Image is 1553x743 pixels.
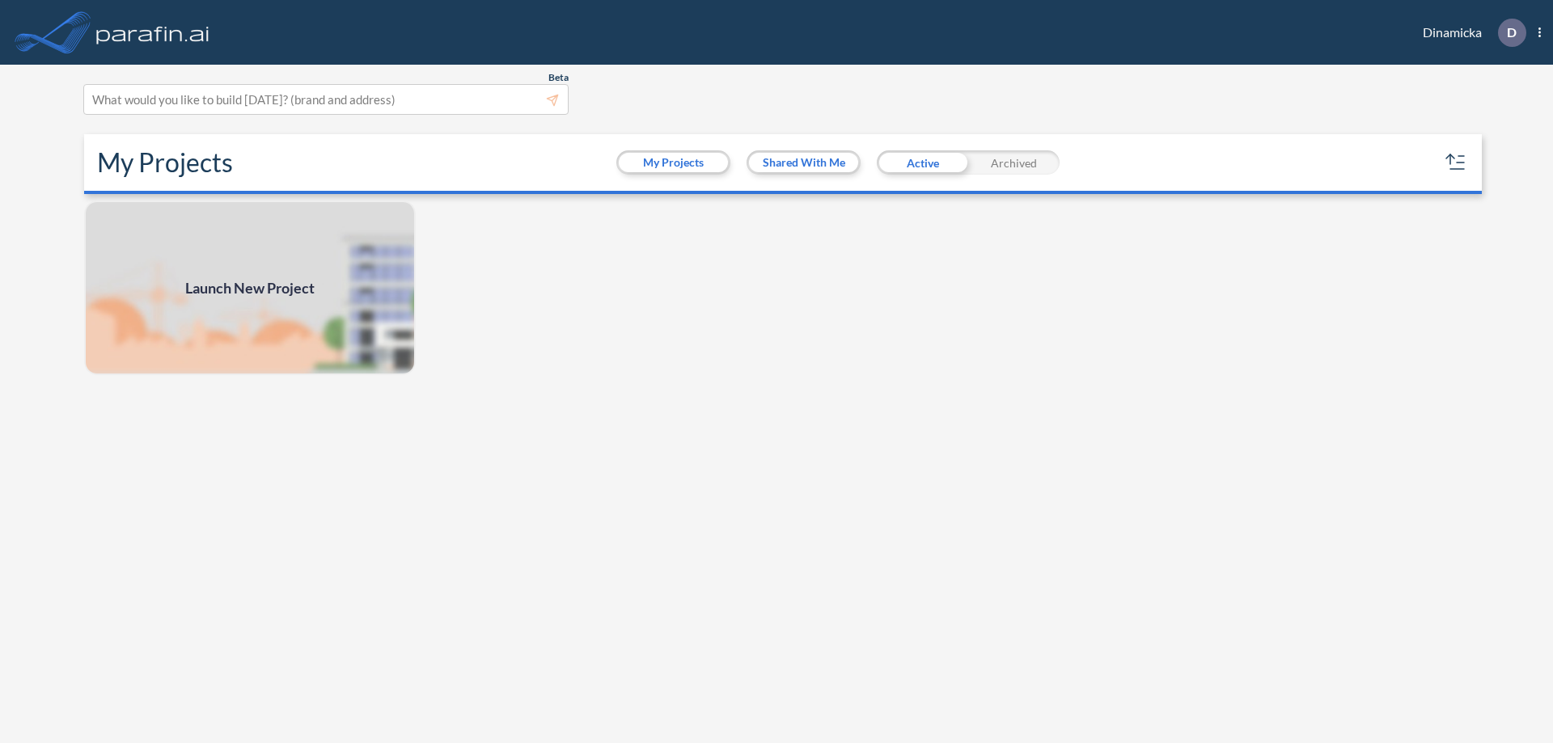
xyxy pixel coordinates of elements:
[1507,25,1517,40] p: D
[749,153,858,172] button: Shared With Me
[548,71,569,84] span: Beta
[619,153,728,172] button: My Projects
[84,201,416,375] a: Launch New Project
[185,277,315,299] span: Launch New Project
[877,150,968,175] div: Active
[968,150,1060,175] div: Archived
[97,147,233,178] h2: My Projects
[1443,150,1469,175] button: sort
[84,201,416,375] img: add
[93,16,213,49] img: logo
[1399,19,1541,47] div: Dinamicka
